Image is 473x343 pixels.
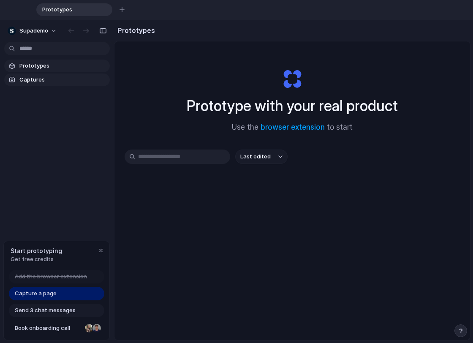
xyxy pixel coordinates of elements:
[240,152,271,161] span: Last edited
[15,306,76,315] span: Send 3 chat messages
[4,73,110,86] a: Captures
[11,255,62,264] span: Get free credits
[15,289,57,298] span: Capture a page
[187,95,398,117] h1: Prototype with your real product
[39,5,99,14] span: Prototypes
[261,123,325,131] a: browser extension
[92,323,102,333] div: Christian Iacullo
[19,27,48,35] span: Supademo
[9,321,104,335] a: Book onboarding call
[4,60,110,72] a: Prototypes
[84,323,94,333] div: Nicole Kubica
[232,122,353,133] span: Use the to start
[11,246,62,255] span: Start prototyping
[235,150,288,164] button: Last edited
[19,62,106,70] span: Prototypes
[15,272,87,281] span: Add the browser extension
[4,24,61,38] button: Supademo
[114,25,155,35] h2: Prototypes
[15,324,82,332] span: Book onboarding call
[36,3,112,16] div: Prototypes
[19,76,106,84] span: Captures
